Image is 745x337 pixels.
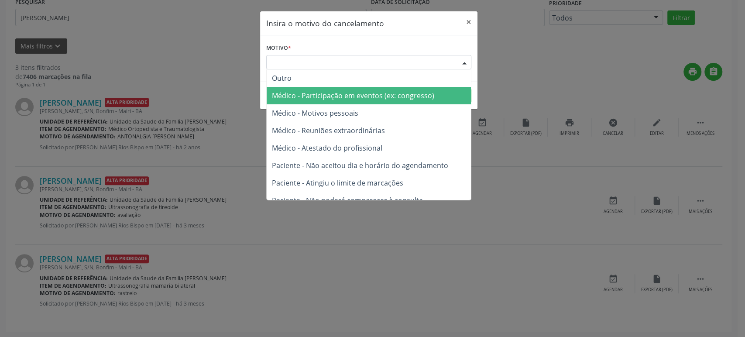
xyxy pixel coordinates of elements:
span: Médico - Motivos pessoais [272,108,358,118]
span: Médico - Participação em eventos (ex: congresso) [272,91,434,100]
button: Close [460,11,477,33]
label: Motivo [266,41,291,55]
span: Médico - Reuniões extraordinárias [272,126,385,135]
span: Paciente - Não poderá comparecer à consulta [272,196,423,205]
span: Outro [272,73,292,83]
span: Médico - Atestado do profissional [272,143,382,153]
h5: Insira o motivo do cancelamento [266,17,384,29]
span: Paciente - Não aceitou dia e horário do agendamento [272,161,448,170]
span: Paciente - Atingiu o limite de marcações [272,178,403,188]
